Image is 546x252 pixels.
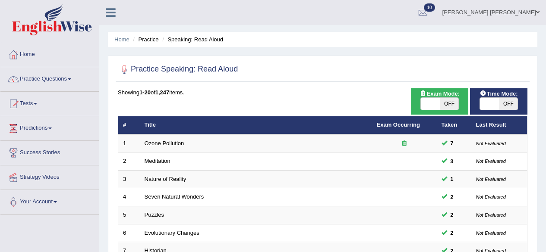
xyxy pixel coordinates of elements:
[471,116,527,134] th: Last Result
[477,89,521,98] span: Time Mode:
[155,89,170,96] b: 1,247
[0,116,99,138] a: Predictions
[447,157,457,166] span: You can still take this question
[424,3,435,12] span: 10
[114,36,129,43] a: Home
[118,224,140,242] td: 6
[447,210,457,219] span: You can still take this question
[476,194,506,199] small: Not Evaluated
[476,230,506,236] small: Not Evaluated
[145,140,184,146] a: Ozone Pollution
[0,141,99,162] a: Success Stories
[476,159,506,164] small: Not Evaluated
[0,67,99,89] a: Practice Questions
[0,165,99,187] a: Strategy Videos
[145,230,199,236] a: Evolutionary Changes
[476,141,506,146] small: Not Evaluated
[411,88,468,115] div: Show exams occurring in exams
[118,134,140,152] td: 1
[0,190,99,212] a: Your Account
[499,98,518,110] span: OFF
[440,98,459,110] span: OFF
[145,193,204,200] a: Seven Natural Wonders
[447,228,457,237] span: You can still take this question
[145,176,186,182] a: Nature of Reality
[476,212,506,218] small: Not Evaluated
[140,116,372,134] th: Title
[118,116,140,134] th: #
[118,188,140,206] td: 4
[447,174,457,184] span: You can still take this question
[377,140,432,148] div: Exam occurring question
[0,92,99,113] a: Tests
[447,193,457,202] span: You can still take this question
[131,35,158,44] li: Practice
[476,177,506,182] small: Not Evaluated
[118,152,140,171] td: 2
[118,63,238,76] h2: Practice Speaking: Read Aloud
[417,89,463,98] span: Exam Mode:
[139,89,151,96] b: 1-20
[118,206,140,224] td: 5
[160,35,223,44] li: Speaking: Read Aloud
[145,158,170,164] a: Meditation
[447,139,457,148] span: You can still take this question
[145,212,164,218] a: Puzzles
[377,121,420,128] a: Exam Occurring
[437,116,471,134] th: Taken
[118,88,527,96] div: Showing of items.
[118,170,140,188] td: 3
[0,43,99,64] a: Home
